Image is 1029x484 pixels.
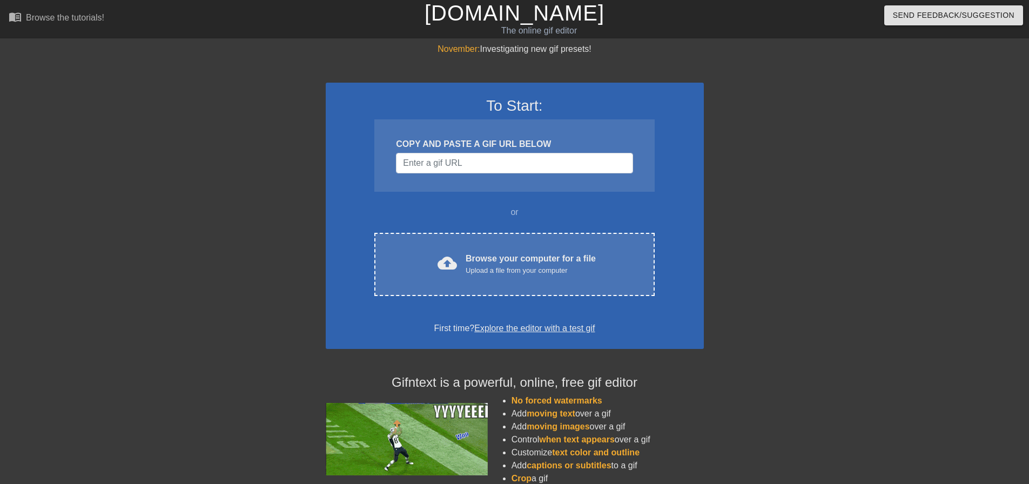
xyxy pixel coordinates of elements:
[893,9,1014,22] span: Send Feedback/Suggestion
[9,10,104,27] a: Browse the tutorials!
[474,324,595,333] a: Explore the editor with a test gif
[512,433,704,446] li: Control over a gif
[326,403,488,475] img: football_small.gif
[466,265,596,276] div: Upload a file from your computer
[340,97,690,115] h3: To Start:
[512,396,602,405] span: No forced watermarks
[396,138,633,151] div: COPY AND PASTE A GIF URL BELOW
[340,322,690,335] div: First time?
[512,446,704,459] li: Customize
[512,407,704,420] li: Add over a gif
[438,44,480,53] span: November:
[326,43,704,56] div: Investigating new gif presets!
[512,420,704,433] li: Add over a gif
[512,474,532,483] span: Crop
[9,10,22,23] span: menu_book
[527,409,575,418] span: moving text
[884,5,1023,25] button: Send Feedback/Suggestion
[527,422,589,431] span: moving images
[348,24,730,37] div: The online gif editor
[466,252,596,276] div: Browse your computer for a file
[26,13,104,22] div: Browse the tutorials!
[438,253,457,273] span: cloud_upload
[512,459,704,472] li: Add to a gif
[354,206,676,219] div: or
[552,448,640,457] span: text color and outline
[396,153,633,173] input: Username
[527,461,611,470] span: captions or subtitles
[425,1,604,25] a: [DOMAIN_NAME]
[539,435,615,444] span: when text appears
[326,375,704,391] h4: Gifntext is a powerful, online, free gif editor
